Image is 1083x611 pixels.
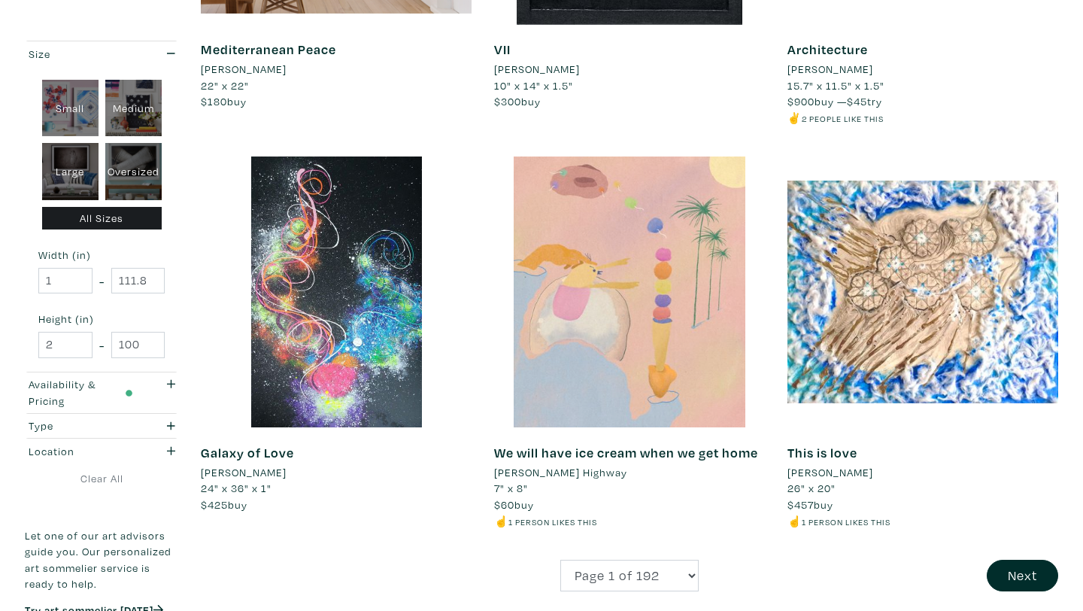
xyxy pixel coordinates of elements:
small: 2 people like this [802,113,884,124]
button: Availability & Pricing [25,372,178,413]
li: [PERSON_NAME] [787,464,873,481]
div: Large [42,143,99,200]
span: $45 [847,94,867,108]
a: We will have ice cream when we get home [494,444,758,461]
a: Architecture [787,41,868,58]
span: $300 [494,94,521,108]
span: - [99,335,105,355]
a: [PERSON_NAME] [494,61,765,78]
a: [PERSON_NAME] [787,61,1058,78]
span: $457 [787,497,814,512]
a: [PERSON_NAME] Highway [494,464,765,481]
li: ☝️ [494,513,765,530]
div: Availability & Pricing [29,376,133,409]
span: $60 [494,497,514,512]
li: [PERSON_NAME] [201,464,287,481]
span: 22" x 22" [201,78,249,93]
button: Location [25,439,178,464]
a: Galaxy of Love [201,444,294,461]
button: Type [25,414,178,439]
div: Size [29,46,133,62]
span: 26" x 20" [787,481,836,495]
span: - [99,271,105,291]
span: buy — try [787,94,882,108]
a: [PERSON_NAME] [201,61,472,78]
span: 24" x 36" x 1" [201,481,272,495]
small: Width (in) [38,250,165,260]
li: ✌️ [787,110,1058,126]
span: 10" x 14" x 1.5" [494,78,573,93]
li: ☝️ [787,513,1058,530]
span: $425 [201,497,228,512]
div: Medium [105,80,162,137]
div: Oversized [105,143,162,200]
button: Size [25,41,178,66]
span: buy [201,497,247,512]
li: [PERSON_NAME] [494,61,580,78]
a: [PERSON_NAME] [201,464,472,481]
a: VII [494,41,511,58]
small: 1 person likes this [802,516,890,527]
span: buy [787,497,833,512]
button: Next [987,560,1058,592]
small: Height (in) [38,314,165,324]
a: [PERSON_NAME] [787,464,1058,481]
a: This is love [787,444,857,461]
div: Type [29,418,133,434]
small: 1 person likes this [508,516,597,527]
a: Clear All [25,470,178,487]
span: 15.7" x 11.5" x 1.5" [787,78,884,93]
span: buy [494,94,541,108]
span: buy [494,497,534,512]
div: Location [29,443,133,460]
div: Small [42,80,99,137]
span: 7" x 8" [494,481,528,495]
span: $900 [787,94,815,108]
li: [PERSON_NAME] Highway [494,464,627,481]
li: [PERSON_NAME] [787,61,873,78]
li: [PERSON_NAME] [201,61,287,78]
a: Mediterranean Peace [201,41,336,58]
div: All Sizes [42,207,162,230]
span: $180 [201,94,227,108]
span: buy [201,94,247,108]
p: Let one of our art advisors guide you. Our personalized art sommelier service is ready to help. [25,527,178,592]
